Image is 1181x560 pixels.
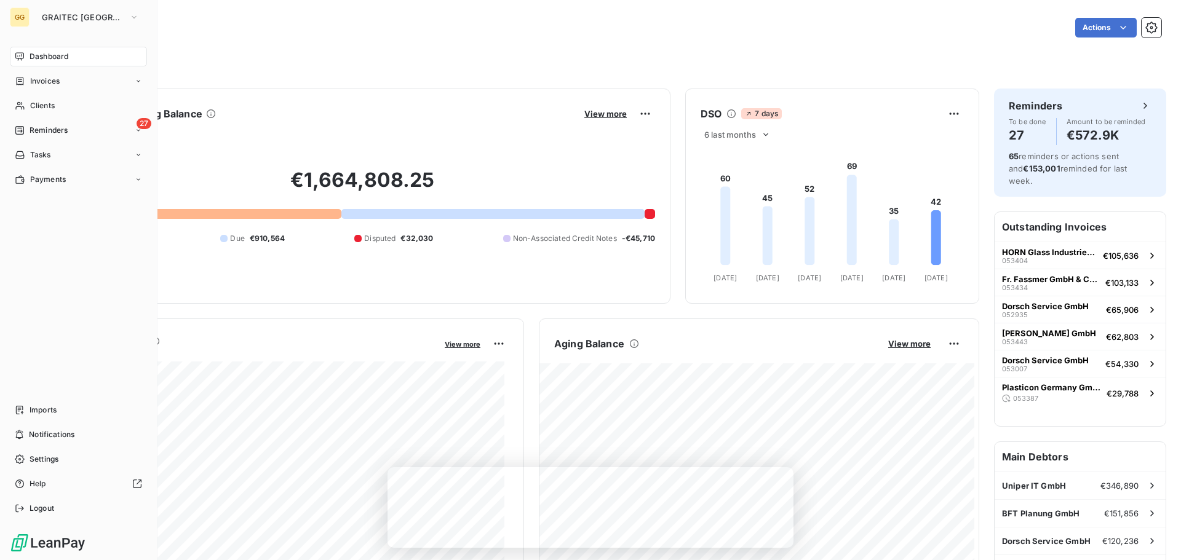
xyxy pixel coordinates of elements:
[1009,151,1127,186] span: reminders or actions sent and reminded for last week.
[513,233,617,244] span: Non-Associated Credit Notes
[1002,311,1028,318] span: 052935
[995,350,1166,377] button: Dorsch Service GmbH053007€54,330
[29,429,74,440] span: Notifications
[714,274,737,282] tspan: [DATE]
[1009,98,1062,113] h6: Reminders
[30,503,54,514] span: Logout
[1075,18,1137,37] button: Actions
[70,168,655,205] h2: €1,664,808.25
[995,242,1166,269] button: HORN Glass Industries AG053404€105,636
[30,125,68,136] span: Reminders
[30,76,60,87] span: Invoices
[70,349,436,361] span: Monthly Revenue
[581,108,630,119] button: View more
[882,274,905,282] tspan: [DATE]
[364,233,396,244] span: Disputed
[30,100,55,111] span: Clients
[230,233,244,244] span: Due
[1103,251,1139,261] span: €105,636
[1002,274,1100,284] span: Fr. Fassmer GmbH & Co. KG
[30,149,51,160] span: Tasks
[1105,278,1139,288] span: €103,133
[10,7,30,27] div: GG
[1002,536,1091,546] span: Dorsch Service GmbH
[554,336,624,351] h6: Aging Balance
[1107,388,1139,398] span: €29,788
[10,533,86,553] img: Logo LeanPay
[1002,382,1102,392] span: Plasticon Germany GmbH
[30,478,46,489] span: Help
[1002,247,1098,257] span: HORN Glass Industries AG
[1002,284,1028,291] span: 053434
[741,108,782,119] span: 7 days
[441,338,484,349] button: View more
[995,296,1166,323] button: Dorsch Service GmbH052935€65,906
[445,340,480,349] span: View more
[1100,481,1139,491] span: €346,890
[1002,301,1089,311] span: Dorsch Service GmbH
[1104,508,1139,518] span: €151,856
[42,12,124,22] span: GRAITEC [GEOGRAPHIC_DATA]
[400,233,433,244] span: €32,030
[1139,518,1169,548] iframe: Intercom live chat
[1023,164,1060,173] span: €153,001
[1002,481,1066,491] span: Uniper IT GmbH
[1002,508,1080,518] span: BFT Planung GmbH
[1013,395,1038,402] span: 053387
[1009,118,1046,125] span: To be done
[1067,125,1146,145] h4: €572.9K
[10,474,147,494] a: Help
[30,174,66,185] span: Payments
[840,274,864,282] tspan: [DATE]
[798,274,821,282] tspan: [DATE]
[1102,536,1139,546] span: €120,236
[30,51,68,62] span: Dashboard
[30,404,57,416] span: Imports
[701,106,722,121] h6: DSO
[1002,338,1028,345] span: 053443
[995,323,1166,350] button: [PERSON_NAME] GmbH053443€62,803
[388,467,793,548] iframe: Enquête de LeanPay
[137,118,151,129] span: 27
[250,233,285,244] span: €910,564
[885,338,934,349] button: View more
[1009,151,1019,161] span: 65
[995,212,1166,242] h6: Outstanding Invoices
[584,109,627,119] span: View more
[995,442,1166,471] h6: Main Debtors
[925,274,948,282] tspan: [DATE]
[995,269,1166,296] button: Fr. Fassmer GmbH & Co. KG053434€103,133
[1009,125,1046,145] h4: 27
[888,339,931,349] span: View more
[1106,332,1139,342] span: €62,803
[1067,118,1146,125] span: Amount to be reminded
[1002,355,1089,365] span: Dorsch Service GmbH
[1002,328,1096,338] span: [PERSON_NAME] GmbH
[995,377,1166,409] button: Plasticon Germany GmbH053387€29,788
[1105,359,1139,369] span: €54,330
[1002,365,1027,373] span: 053007
[1002,257,1028,264] span: 053404
[756,274,779,282] tspan: [DATE]
[622,233,655,244] span: -€45,710
[704,130,756,140] span: 6 last months
[30,454,58,465] span: Settings
[1106,305,1139,315] span: €65,906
